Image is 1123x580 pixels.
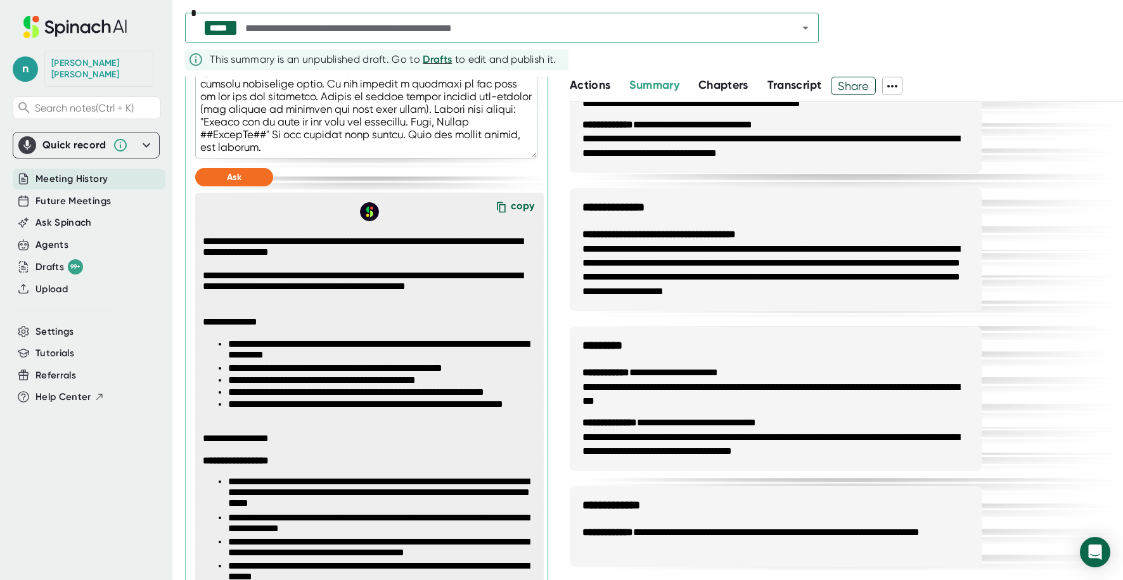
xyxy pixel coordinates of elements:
[35,238,68,252] button: Agents
[35,216,92,230] button: Ask Spinach
[210,52,556,67] div: This summary is an unpublished draft. Go to to edit and publish it.
[570,78,610,92] span: Actions
[831,77,876,95] button: Share
[698,78,748,92] span: Chapters
[423,53,452,65] span: Drafts
[629,77,679,94] button: Summary
[797,19,814,37] button: Open
[698,77,748,94] button: Chapters
[35,194,111,209] button: Future Meetings
[423,52,452,67] button: Drafts
[35,102,134,114] span: Search notes (Ctrl + K)
[35,368,76,383] button: Referrals
[511,200,534,217] div: copy
[42,139,106,151] div: Quick record
[570,77,610,94] button: Actions
[51,58,146,80] div: Nicole Kelly
[35,259,83,274] button: Drafts 99+
[13,56,38,82] span: n
[1080,537,1110,567] div: Open Intercom Messenger
[35,390,91,404] span: Help Center
[35,282,68,297] button: Upload
[629,78,679,92] span: Summary
[767,78,822,92] span: Transcript
[35,325,74,339] button: Settings
[68,259,83,274] div: 99+
[195,168,273,186] button: Ask
[35,390,105,404] button: Help Center
[35,346,74,361] button: Tutorials
[18,132,154,158] div: Quick record
[35,259,83,274] div: Drafts
[767,77,822,94] button: Transcript
[35,172,108,186] button: Meeting History
[831,75,875,97] span: Share
[227,172,241,183] span: Ask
